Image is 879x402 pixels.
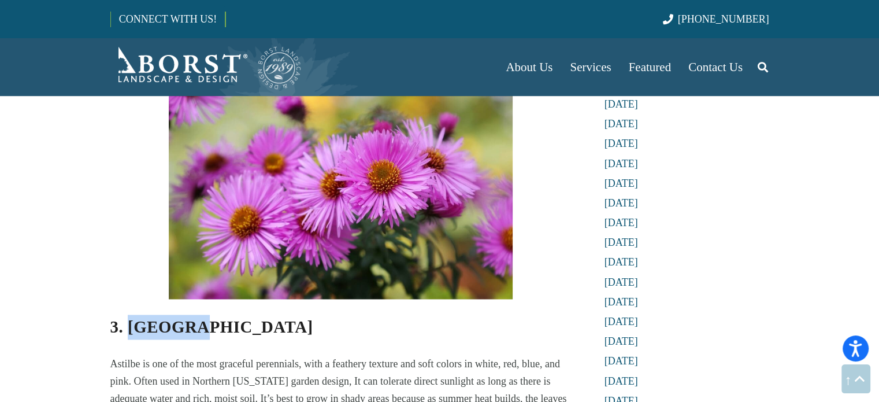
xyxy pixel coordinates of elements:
[604,217,638,228] a: [DATE]
[604,256,638,268] a: [DATE]
[620,38,680,96] a: Featured
[604,375,638,387] a: [DATE]
[604,197,638,209] a: [DATE]
[604,237,638,248] a: [DATE]
[688,60,743,74] span: Contact Us
[604,276,638,288] a: [DATE]
[841,364,870,393] a: Back to top
[604,355,638,367] a: [DATE]
[604,118,638,130] a: [DATE]
[604,296,638,308] a: [DATE]
[497,38,561,96] a: About Us
[751,53,774,82] a: Search
[110,44,302,90] a: Borst-Logo
[604,316,638,327] a: [DATE]
[629,60,671,74] span: Featured
[604,158,638,169] a: [DATE]
[678,13,769,25] span: [PHONE_NUMBER]
[604,335,638,347] a: [DATE]
[570,60,611,74] span: Services
[561,38,620,96] a: Services
[604,138,638,149] a: [DATE]
[604,178,638,189] a: [DATE]
[110,318,313,336] strong: 3. [GEOGRAPHIC_DATA]
[680,38,751,96] a: Contact Us
[111,5,225,33] a: CONNECT WITH US!
[663,13,769,25] a: [PHONE_NUMBER]
[604,98,638,110] a: [DATE]
[169,80,513,299] img: perennial-flowers
[506,60,552,74] span: About Us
